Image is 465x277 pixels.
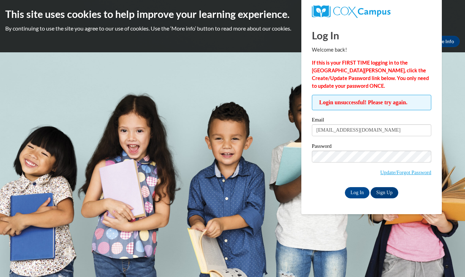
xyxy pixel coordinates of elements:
[312,117,431,124] label: Email
[312,46,431,54] p: Welcome back!
[345,187,369,198] input: Log In
[427,36,460,47] a: More Info
[312,5,431,18] a: COX Campus
[312,95,431,110] span: Login unsuccessful! Please try again.
[371,187,398,198] a: Sign Up
[380,170,431,175] a: Update/Forgot Password
[312,28,431,42] h1: Log In
[312,144,431,151] label: Password
[312,60,429,89] strong: If this is your FIRST TIME logging in to the [GEOGRAPHIC_DATA][PERSON_NAME], click the Create/Upd...
[5,25,460,32] p: By continuing to use the site you agree to our use of cookies. Use the ‘More info’ button to read...
[312,5,391,18] img: COX Campus
[5,7,460,21] h2: This site uses cookies to help improve your learning experience.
